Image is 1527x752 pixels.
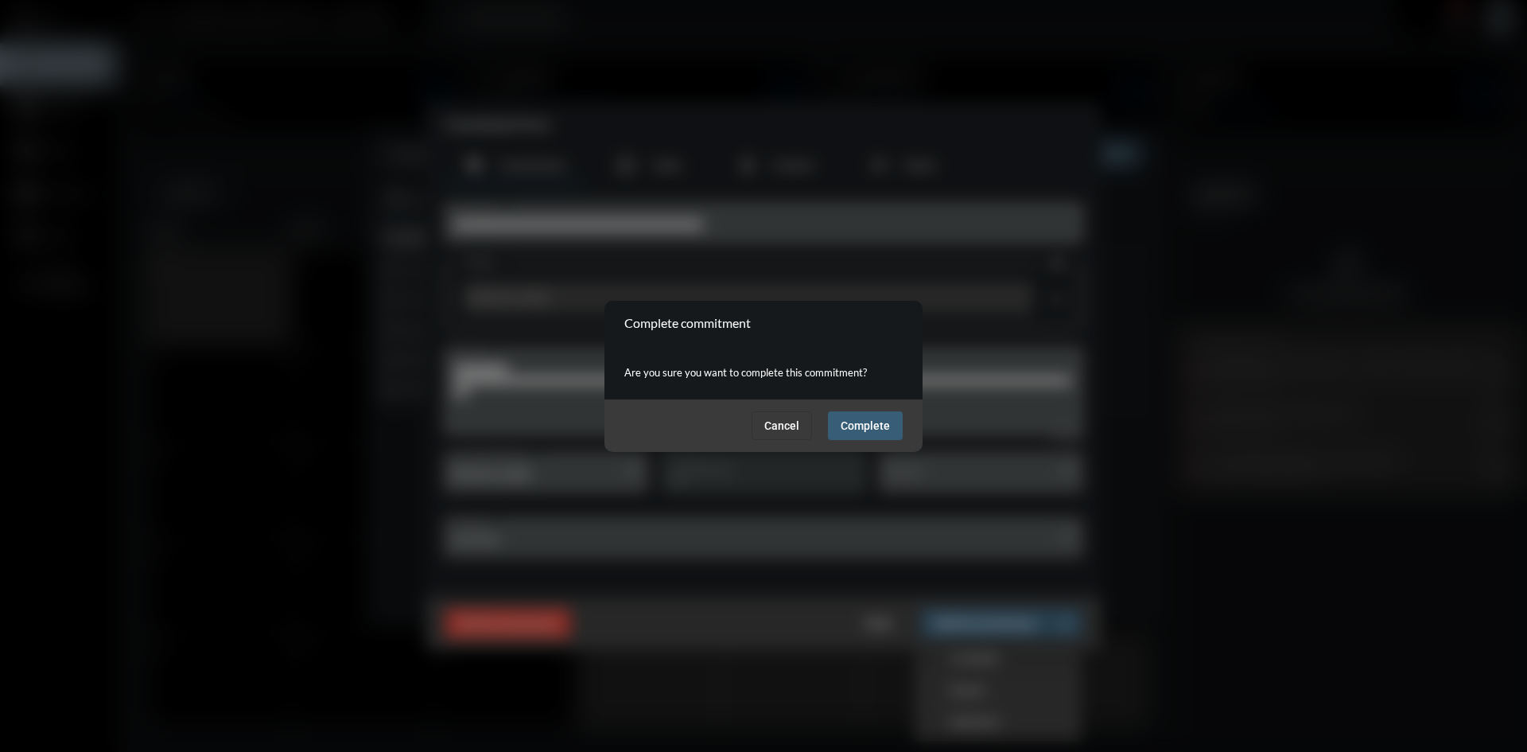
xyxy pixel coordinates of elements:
span: Complete [841,419,890,432]
p: Are you sure you want to complete this commitment? [624,361,903,384]
h2: Complete commitment [624,315,751,330]
button: Cancel [752,411,812,440]
button: Complete [828,411,903,440]
span: Cancel [764,419,799,432]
